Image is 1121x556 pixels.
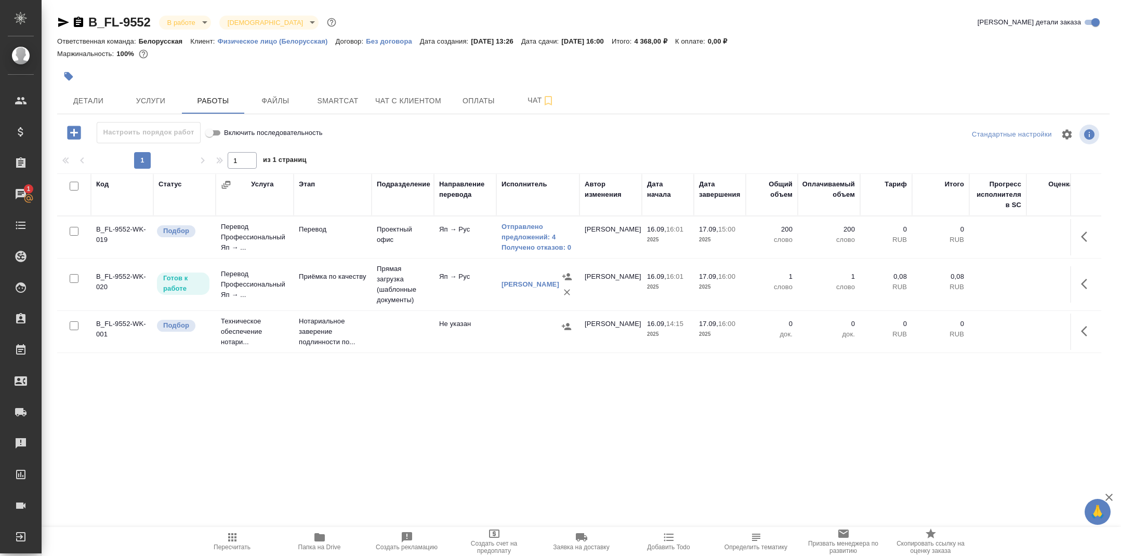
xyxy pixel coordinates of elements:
[865,319,907,329] p: 0
[420,37,471,45] p: Дата создания:
[366,37,420,45] p: Без договора
[699,225,718,233] p: 17.09,
[366,36,420,45] a: Без договора
[96,179,109,189] div: Код
[163,273,203,294] p: Готов к работе
[502,242,574,253] a: Получено отказов: 0
[718,225,735,233] p: 15:00
[917,282,964,292] p: RUB
[585,179,637,200] div: Автор изменения
[60,122,88,143] button: Добавить работу
[647,179,689,200] div: Дата начала
[439,179,491,200] div: Направление перевода
[224,128,323,138] span: Включить последовательность
[1075,319,1100,344] button: Здесь прячутся важные кнопки
[865,272,907,282] p: 0,08
[559,269,575,284] button: Назначить
[803,235,855,245] p: слово
[647,235,689,245] p: 2025
[647,282,689,292] p: 2025
[434,219,496,255] td: Яп → Рус
[313,94,363,107] span: Smartcat
[751,319,793,329] p: 0
[559,319,574,334] button: Назначить
[806,540,881,554] span: Призвать менеджера по развитию
[917,319,964,329] p: 0
[561,37,612,45] p: [DATE] 16:00
[159,16,211,30] div: В работе
[647,273,666,280] p: 16.09,
[299,224,366,235] p: Перевод
[612,37,634,45] p: Итого:
[88,15,151,29] a: B_FL-9552
[217,36,335,45] a: Физическое лицо (Белорусская)
[865,282,907,292] p: RUB
[91,314,153,350] td: B_FL-9552-WK-001
[1048,179,1073,189] div: Оценка
[969,127,1054,143] div: split button
[538,527,625,556] button: Заявка на доставку
[802,179,855,200] div: Оплачиваемый объем
[471,37,521,45] p: [DATE] 13:26
[917,329,964,340] p: RUB
[666,320,683,328] p: 14:15
[156,224,210,238] div: Можно подбирать исполнителей
[57,37,139,45] p: Ответственная команда:
[579,266,642,303] td: [PERSON_NAME]
[751,235,793,245] p: слово
[219,16,319,30] div: В работе
[666,225,683,233] p: 16:01
[72,16,85,29] button: Скопировать ссылку
[214,544,250,551] span: Пересчитать
[647,544,690,551] span: Добавить Todo
[865,235,907,245] p: RUB
[1054,122,1079,147] span: Настроить таблицу
[163,226,189,236] p: Подбор
[699,179,741,200] div: Дата завершения
[803,319,855,329] p: 0
[893,540,968,554] span: Скопировать ссылку на оценку заказа
[372,259,434,310] td: Прямая загрузка (шаблонные документы)
[57,50,116,58] p: Маржинальность:
[221,180,231,190] button: Сгруппировать
[276,527,363,556] button: Папка на Drive
[724,544,787,551] span: Определить тематику
[251,179,273,189] div: Услуга
[363,527,451,556] button: Создать рекламацию
[579,219,642,255] td: [PERSON_NAME]
[666,273,683,280] p: 16:01
[625,527,713,556] button: Добавить Todo
[803,272,855,282] p: 1
[713,527,800,556] button: Определить тематику
[434,266,496,303] td: Яп → Рус
[299,179,315,189] div: Этап
[647,225,666,233] p: 16.09,
[502,222,574,242] a: Отправлено предложений: 4
[457,540,532,554] span: Создать счет на предоплату
[454,94,504,107] span: Оплаты
[803,224,855,235] p: 200
[559,284,575,300] button: Удалить
[57,16,70,29] button: Скопировать ссылку для ЯМессенджера
[91,219,153,255] td: B_FL-9552-WK-019
[63,94,113,107] span: Детали
[800,527,887,556] button: Призвать менеджера по развитию
[803,329,855,340] p: док.
[216,311,294,352] td: Техническое обеспечение нотари...
[945,179,964,189] div: Итого
[699,235,741,245] p: 2025
[699,329,741,340] p: 2025
[516,94,566,107] span: Чат
[189,527,276,556] button: Пересчитать
[917,272,964,282] p: 0,08
[699,282,741,292] p: 2025
[190,37,217,45] p: Клиент:
[553,544,609,551] span: Заявка на доставку
[164,18,199,27] button: В работе
[647,320,666,328] p: 16.09,
[163,320,189,331] p: Подбор
[372,219,434,255] td: Проектный офис
[974,179,1021,210] div: Прогресс исполнителя в SC
[299,316,366,347] p: Нотариальное заверение подлинности по...
[217,37,335,45] p: Физическое лицо (Белорусская)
